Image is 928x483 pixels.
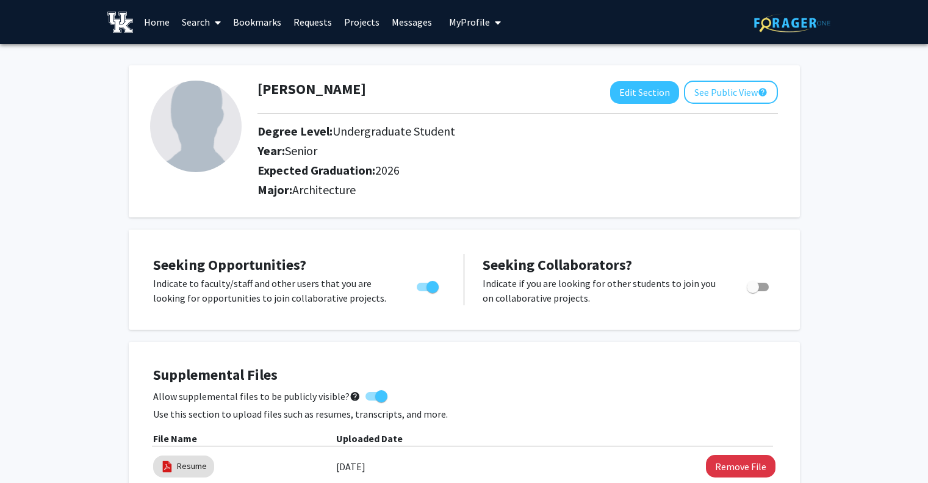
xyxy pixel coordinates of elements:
button: Remove Resume File [706,455,775,478]
span: Senior [285,143,317,158]
mat-icon: help [350,389,361,404]
div: Toggle [742,276,775,294]
button: See Public View [684,81,778,104]
iframe: Chat [9,428,52,474]
span: Seeking Collaborators? [483,255,632,274]
a: Bookmarks [227,1,287,43]
span: 2026 [375,162,400,178]
img: ForagerOne Logo [754,13,830,32]
button: Edit Section [610,81,679,104]
h4: Supplemental Files [153,366,775,384]
a: Projects [338,1,386,43]
label: [DATE] [336,456,365,477]
h2: Expected Graduation: [257,163,694,178]
span: Architecture [292,182,356,197]
a: Search [176,1,227,43]
a: Home [138,1,176,43]
b: File Name [153,432,197,445]
b: Uploaded Date [336,432,403,445]
a: Requests [287,1,338,43]
span: Undergraduate Student [333,123,455,139]
mat-icon: help [758,85,768,100]
h2: Year: [257,143,694,158]
a: Resume [177,460,207,473]
span: Seeking Opportunities? [153,255,306,274]
div: Toggle [412,276,445,294]
img: University of Kentucky Logo [107,12,134,33]
p: Use this section to upload files such as resumes, transcripts, and more. [153,407,775,421]
h1: [PERSON_NAME] [257,81,366,98]
h2: Degree Level: [257,124,694,139]
img: Profile Picture [150,81,242,172]
p: Indicate to faculty/staff and other users that you are looking for opportunities to join collabor... [153,276,394,305]
span: My Profile [449,16,490,28]
img: pdf_icon.png [160,460,174,473]
p: Indicate if you are looking for other students to join you on collaborative projects. [483,276,724,305]
span: Allow supplemental files to be publicly visible? [153,389,361,404]
h2: Major: [257,183,778,197]
a: Messages [386,1,438,43]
